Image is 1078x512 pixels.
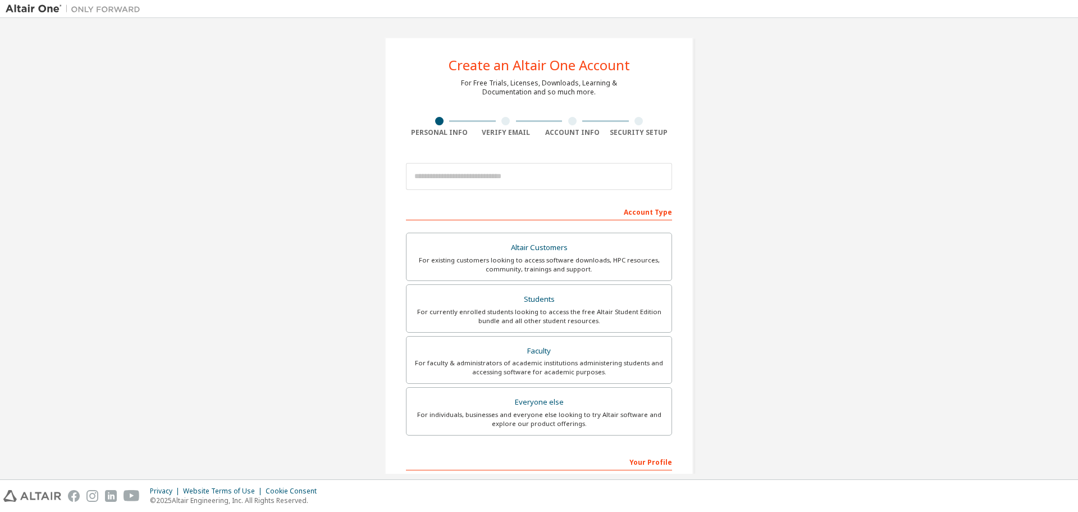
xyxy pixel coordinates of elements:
img: facebook.svg [68,490,80,502]
div: For individuals, businesses and everyone else looking to try Altair software and explore our prod... [413,410,665,428]
div: Verify Email [473,128,540,137]
div: Faculty [413,343,665,359]
img: altair_logo.svg [3,490,61,502]
div: Account Info [539,128,606,137]
img: instagram.svg [86,490,98,502]
div: Your Profile [406,452,672,470]
div: For existing customers looking to access software downloads, HPC resources, community, trainings ... [413,256,665,274]
img: Altair One [6,3,146,15]
div: For currently enrolled students looking to access the free Altair Student Edition bundle and all ... [413,307,665,325]
div: For faculty & administrators of academic institutions administering students and accessing softwa... [413,359,665,377]
p: © 2025 Altair Engineering, Inc. All Rights Reserved. [150,496,323,505]
div: For Free Trials, Licenses, Downloads, Learning & Documentation and so much more. [461,79,617,97]
div: Everyone else [413,395,665,410]
div: Create an Altair One Account [449,58,630,72]
div: Altair Customers [413,240,665,256]
div: Privacy [150,487,183,496]
div: Account Type [406,202,672,220]
img: youtube.svg [124,490,140,502]
img: linkedin.svg [105,490,117,502]
div: Website Terms of Use [183,487,266,496]
div: Security Setup [606,128,673,137]
div: Personal Info [406,128,473,137]
div: Cookie Consent [266,487,323,496]
div: Students [413,292,665,307]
